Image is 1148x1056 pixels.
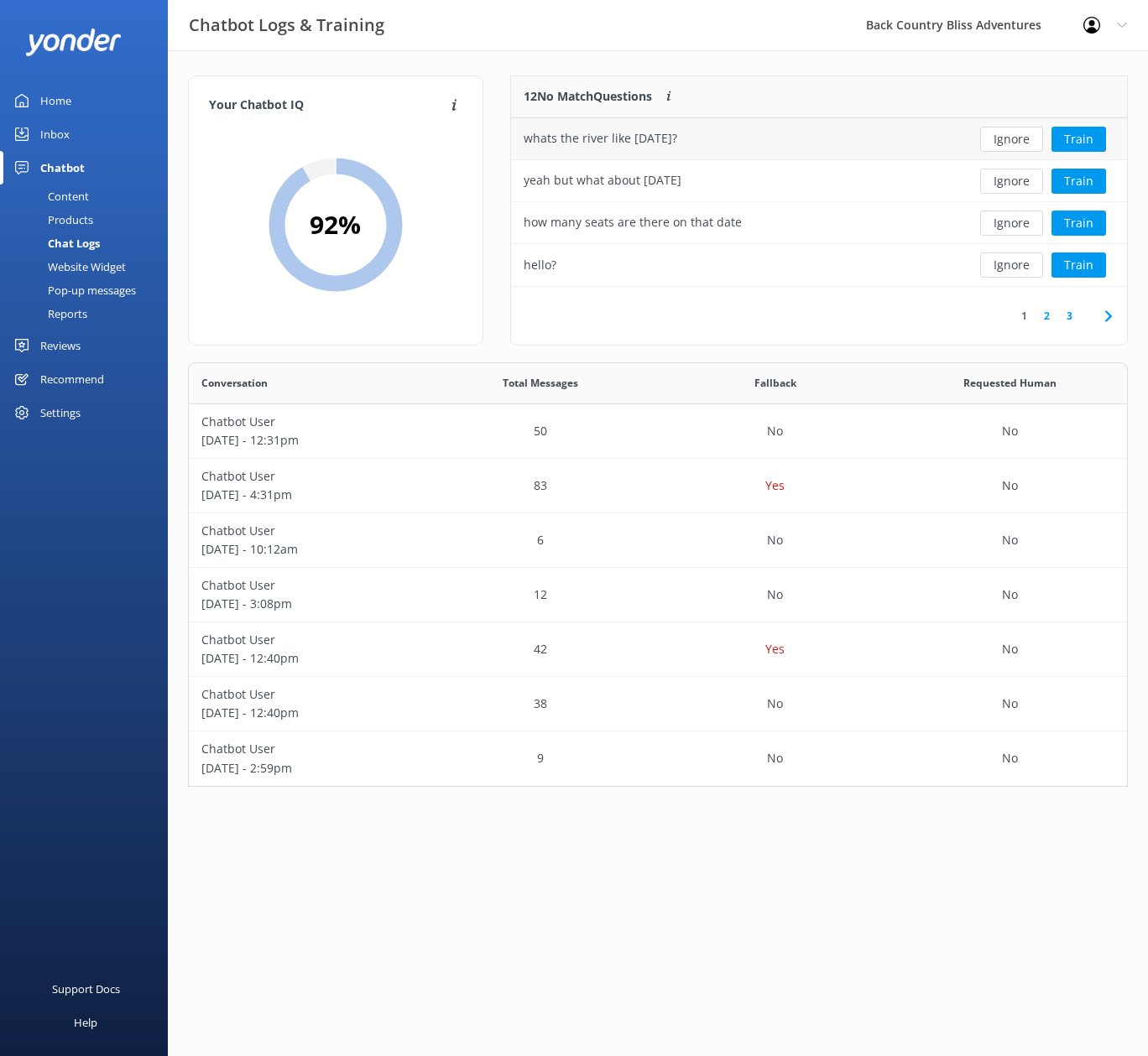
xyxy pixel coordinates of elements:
div: Website Widget [10,255,126,278]
p: Chatbot User [201,740,411,758]
a: Products [10,208,168,231]
div: Home [40,84,71,117]
p: No [1002,531,1018,549]
p: [DATE] - 4:31pm [201,486,411,504]
p: [DATE] - 12:31pm [201,431,411,450]
p: Chatbot User [201,576,411,595]
div: row [511,244,1127,286]
p: 6 [537,531,544,549]
p: Chatbot User [201,685,411,704]
span: Total Messages [503,375,578,391]
div: grid [188,404,1128,786]
button: Ignore [980,169,1043,194]
p: No [1002,476,1018,495]
div: how many seats are there on that date [524,213,742,231]
button: Train [1051,252,1106,278]
button: Ignore [980,127,1043,152]
p: Chatbot User [201,631,411,649]
p: 83 [534,476,547,495]
div: Reports [10,302,87,325]
button: Train [1051,169,1106,194]
p: Chatbot User [201,413,411,431]
div: row [511,202,1127,244]
div: grid [511,118,1127,286]
p: [DATE] - 10:12am [201,540,411,559]
p: 38 [534,694,547,713]
span: Conversation [201,375,268,391]
p: No [767,694,783,713]
p: Yes [765,476,785,495]
div: row [188,513,1128,568]
p: No [1002,422,1018,440]
div: row [188,622,1128,677]
p: No [767,531,783,549]
p: No [767,422,783,440]
p: 50 [534,422,547,440]
p: No [1002,640,1018,658]
p: 42 [534,640,547,658]
div: Chatbot [40,151,85,185]
p: Chatbot User [201,522,411,540]
a: 3 [1058,308,1081,324]
div: row [188,404,1128,459]
p: No [767,585,783,604]
p: No [1002,585,1018,604]
div: Inbox [40,117,70,151]
div: Chat Logs [10,231,100,255]
div: row [511,160,1127,202]
h4: Your Chatbot IQ [209,96,446,115]
div: Content [10,185,89,208]
a: Content [10,185,168,208]
div: Pop-up messages [10,278,136,302]
p: [DATE] - 12:40pm [201,649,411,668]
p: 12 No Match Questions [524,87,652,106]
p: [DATE] - 12:40pm [201,704,411,722]
span: Requested Human [963,375,1057,391]
div: Settings [40,396,81,429]
p: Yes [765,640,785,658]
p: 9 [537,749,544,767]
a: Website Widget [10,255,168,278]
img: yonder-white-logo.png [25,29,122,56]
div: Recommend [40,362,104,396]
a: 2 [1036,308,1058,324]
div: Help [74,1006,97,1039]
div: row [188,677,1128,731]
button: Train [1051,127,1106,152]
button: Ignore [980,252,1043,278]
div: row [188,731,1128,786]
button: Ignore [980,211,1043,236]
h2: 92 % [310,205,361,245]
a: Reports [10,302,168,325]
div: Products [10,208,93,231]
p: No [1002,694,1018,713]
div: row [511,118,1127,160]
a: Pop-up messages [10,278,168,302]
p: No [767,749,783,767]
span: Fallback [754,375,796,391]
div: yeah but what about [DATE] [524,171,681,190]
div: Support Docs [52,972,120,1006]
div: hello? [524,256,556,274]
button: Train [1051,211,1106,236]
p: No [1002,749,1018,767]
p: [DATE] - 3:08pm [201,595,411,613]
div: row [188,459,1128,513]
p: 12 [534,585,547,604]
p: Chatbot User [201,467,411,486]
div: Reviews [40,329,81,362]
a: 1 [1013,308,1036,324]
h3: Chatbot Logs & Training [189,12,384,39]
a: Chat Logs [10,231,168,255]
div: whats the river like [DATE]? [524,129,677,148]
div: row [188,568,1128,622]
p: [DATE] - 2:59pm [201,759,411,778]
